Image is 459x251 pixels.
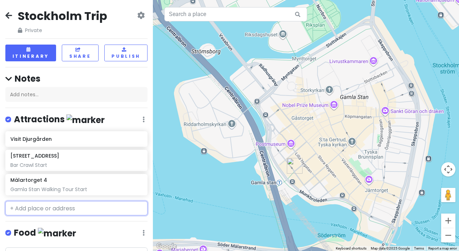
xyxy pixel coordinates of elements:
[62,45,99,61] button: Share
[10,186,143,193] div: Gamla Stan Walking Tour Start
[155,242,178,251] img: Google
[164,7,307,21] input: Search a place
[10,153,59,159] h6: [STREET_ADDRESS]
[18,9,107,24] h2: Stockholm Trip
[371,246,410,250] span: Map data ©2025 Google
[14,114,105,125] h4: Attractions
[10,136,143,142] h6: Visit Djurgården
[441,214,455,228] button: Zoom in
[414,246,424,250] a: Terms (opens in new tab)
[104,45,148,61] button: Publish
[14,227,76,239] h4: Food
[10,177,47,183] h6: Mälartorget 4
[441,228,455,242] button: Zoom out
[66,114,105,125] img: marker
[5,73,148,84] h4: Notes
[336,246,366,251] button: Keyboard shortcuts
[155,242,178,251] a: Open this area in Google Maps (opens a new window)
[5,45,56,61] button: Itinerary
[38,228,76,239] img: marker
[287,158,303,174] div: Mälartorget 4
[441,188,455,202] button: Drag Pegman onto the map to open Street View
[10,162,143,168] div: Bar Crawl Start
[5,87,148,102] div: Add notes...
[441,162,455,176] button: Map camera controls
[428,246,457,250] a: Report a map error
[5,201,148,215] input: + Add place or address
[18,26,107,34] span: Private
